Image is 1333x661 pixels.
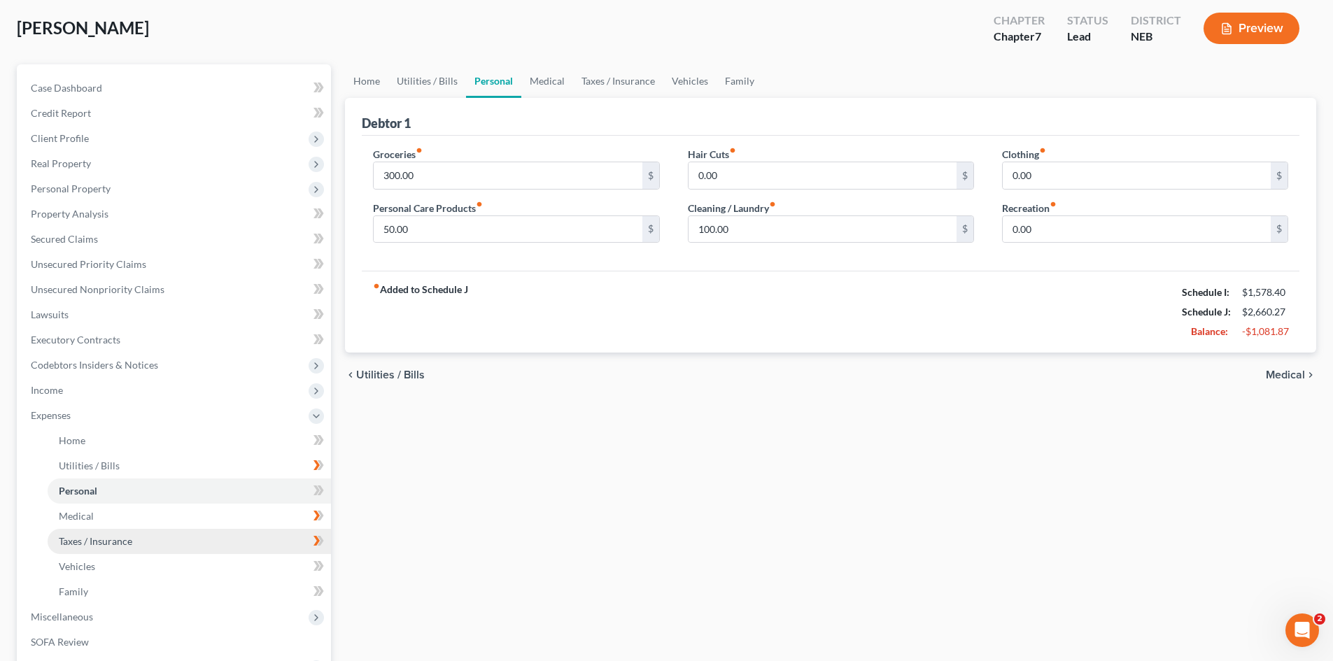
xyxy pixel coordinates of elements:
a: Taxes / Insurance [573,64,663,98]
input: -- [689,162,957,189]
div: $ [1271,162,1288,189]
input: -- [689,216,957,243]
span: Personal Property [31,183,111,194]
span: Credit Report [31,107,91,119]
span: Medical [1266,369,1305,381]
div: Debtor 1 [362,115,411,132]
span: Utilities / Bills [59,460,120,471]
span: Real Property [31,157,91,169]
a: Lawsuits [20,302,331,327]
a: Family [717,64,763,98]
div: $ [1271,216,1288,243]
a: Executory Contracts [20,327,331,353]
span: Client Profile [31,132,89,144]
div: Status [1067,13,1108,29]
i: fiber_manual_record [373,283,380,290]
span: Executory Contracts [31,334,120,346]
div: NEB [1131,29,1181,45]
span: Lawsuits [31,308,69,320]
label: Hair Cuts [688,147,736,162]
input: -- [1003,162,1271,189]
span: Utilities / Bills [356,369,425,381]
label: Cleaning / Laundry [688,201,776,215]
span: Codebtors Insiders & Notices [31,359,158,371]
button: chevron_left Utilities / Bills [345,369,425,381]
a: Secured Claims [20,227,331,252]
button: Medical chevron_right [1266,369,1316,381]
a: Home [345,64,388,98]
div: $1,578.40 [1242,285,1288,299]
label: Clothing [1002,147,1046,162]
iframe: Intercom live chat [1285,613,1319,647]
span: Property Analysis [31,208,108,220]
div: Lead [1067,29,1108,45]
a: Property Analysis [20,201,331,227]
strong: Schedule J: [1182,306,1231,318]
div: $ [642,216,659,243]
label: Groceries [373,147,423,162]
a: Utilities / Bills [48,453,331,478]
span: Miscellaneous [31,611,93,623]
a: Credit Report [20,101,331,126]
span: Taxes / Insurance [59,535,132,547]
div: $ [957,162,973,189]
div: District [1131,13,1181,29]
strong: Schedule I: [1182,286,1229,298]
span: 2 [1314,613,1325,625]
input: -- [374,216,642,243]
span: Secured Claims [31,233,98,245]
span: Vehicles [59,560,95,572]
label: Personal Care Products [373,201,483,215]
a: Utilities / Bills [388,64,466,98]
a: Medical [521,64,573,98]
a: Case Dashboard [20,76,331,101]
i: chevron_right [1305,369,1316,381]
div: $ [642,162,659,189]
div: $ [957,216,973,243]
i: fiber_manual_record [729,147,736,154]
span: Unsecured Nonpriority Claims [31,283,164,295]
strong: Balance: [1191,325,1228,337]
i: fiber_manual_record [476,201,483,208]
a: Home [48,428,331,453]
a: Vehicles [663,64,717,98]
div: -$1,081.87 [1242,325,1288,339]
a: Unsecured Nonpriority Claims [20,277,331,302]
a: Taxes / Insurance [48,529,331,554]
div: Chapter [994,29,1045,45]
span: Home [59,434,85,446]
i: fiber_manual_record [1039,147,1046,154]
i: fiber_manual_record [1050,201,1057,208]
input: -- [1003,216,1271,243]
span: Unsecured Priority Claims [31,258,146,270]
span: Family [59,585,88,597]
a: Medical [48,504,331,529]
input: -- [374,162,642,189]
a: Personal [48,478,331,504]
span: Medical [59,510,94,522]
span: Expenses [31,409,71,421]
i: fiber_manual_record [769,201,776,208]
i: fiber_manual_record [416,147,423,154]
a: Unsecured Priority Claims [20,252,331,277]
span: [PERSON_NAME] [17,17,149,38]
strong: Added to Schedule J [373,283,468,341]
a: Vehicles [48,554,331,579]
span: 7 [1035,29,1041,43]
span: Income [31,384,63,396]
div: $2,660.27 [1242,305,1288,319]
a: SOFA Review [20,630,331,655]
span: SOFA Review [31,636,89,648]
span: Case Dashboard [31,82,102,94]
label: Recreation [1002,201,1057,215]
i: chevron_left [345,369,356,381]
div: Chapter [994,13,1045,29]
a: Personal [466,64,521,98]
span: Personal [59,485,97,497]
button: Preview [1204,13,1299,44]
a: Family [48,579,331,604]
